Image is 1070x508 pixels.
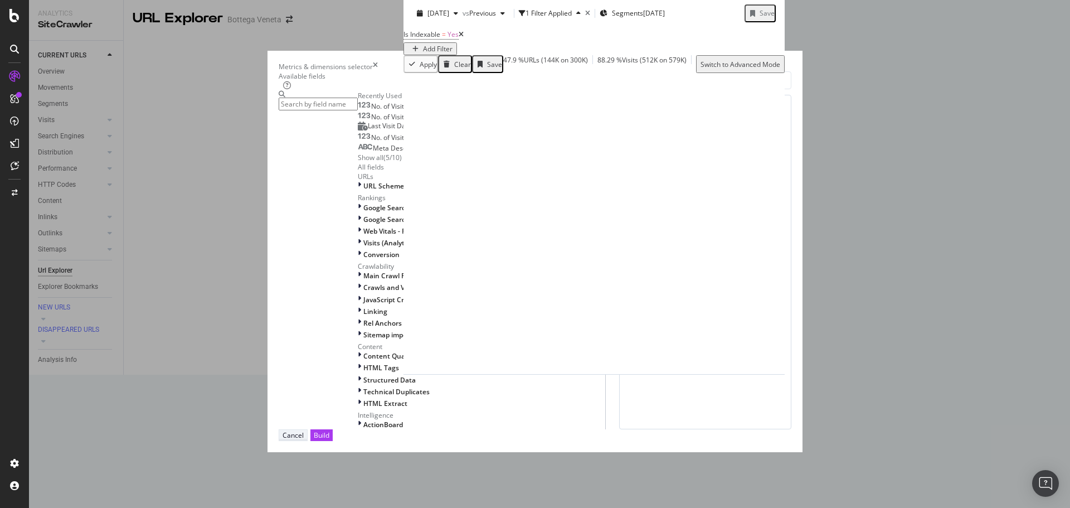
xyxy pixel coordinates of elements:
[363,250,400,259] span: Conversion
[363,375,416,385] span: Structured Data
[363,283,439,292] span: Crawls and Visits (Logs)
[643,8,665,18] div: [DATE]
[442,30,446,39] span: =
[358,193,605,202] div: Rankings
[368,121,473,130] span: Last Visit Date from Google (Logs)
[310,429,333,441] button: Build
[427,8,449,18] span: 2025 Oct. 5th
[363,351,415,361] span: Content Quality
[358,153,383,162] div: Show all
[373,62,378,71] div: times
[585,10,590,17] div: times
[363,363,399,372] span: HTML Tags
[358,262,605,271] div: Crawlability
[526,8,572,18] div: 1 Filter Applied
[363,330,412,340] span: Sitemap import
[279,429,308,441] button: Cancel
[279,98,358,110] input: Search by field name
[267,51,802,452] div: modal
[279,62,373,71] div: Metrics & dimensions selector
[363,181,465,191] span: URL Scheme and Segmentation
[363,420,403,429] span: ActionBoard
[420,60,437,69] div: Apply
[363,318,402,328] span: Rel Anchors
[314,430,329,440] div: Build
[358,410,605,420] div: Intelligence
[403,30,440,39] span: Is Indexable
[363,271,419,280] span: Main Crawl Fields
[469,8,496,18] span: Previous
[363,295,415,304] span: JavaScript Crawl
[371,112,469,122] span: No. of Visits from Google (Logs)
[760,8,775,18] div: Save
[612,8,643,18] span: Segments
[454,60,471,69] div: Clear
[701,60,780,69] div: Switch to Advanced Mode
[358,162,605,172] div: All fields
[487,60,502,69] div: Save
[463,8,469,18] span: vs
[358,91,605,100] div: Recently Used
[383,153,402,162] div: ( 5 / 10 )
[423,44,453,54] div: Add Filter
[371,133,560,142] span: No. of Visits from Google With Good HTTP Status Code (Logs)
[448,30,459,39] span: Yes
[1032,470,1059,497] div: Open Intercom Messenger
[358,172,605,181] div: URLs
[363,399,407,408] span: HTML Extract
[363,203,563,212] span: Google Search Console Keywords (Aggregated Metrics By URL)
[283,430,304,440] div: Cancel
[373,143,426,153] span: Meta Description
[363,387,430,396] span: Technical Duplicates
[363,238,415,248] span: Visits (Analytics)
[363,215,605,224] span: Google Search Console Keywords (Aggregated Metrics By URL and Country)
[597,55,687,73] div: 88.29 % Visits ( 512K on 579K )
[371,101,521,111] span: No. of Visits from All Organic Sources (Analytics)
[358,342,605,351] div: Content
[279,71,605,81] div: Available fields
[503,55,588,73] div: 47.9 % URLs ( 144K on 300K )
[363,226,434,236] span: Web Vitals - Field Data
[363,307,387,316] span: Linking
